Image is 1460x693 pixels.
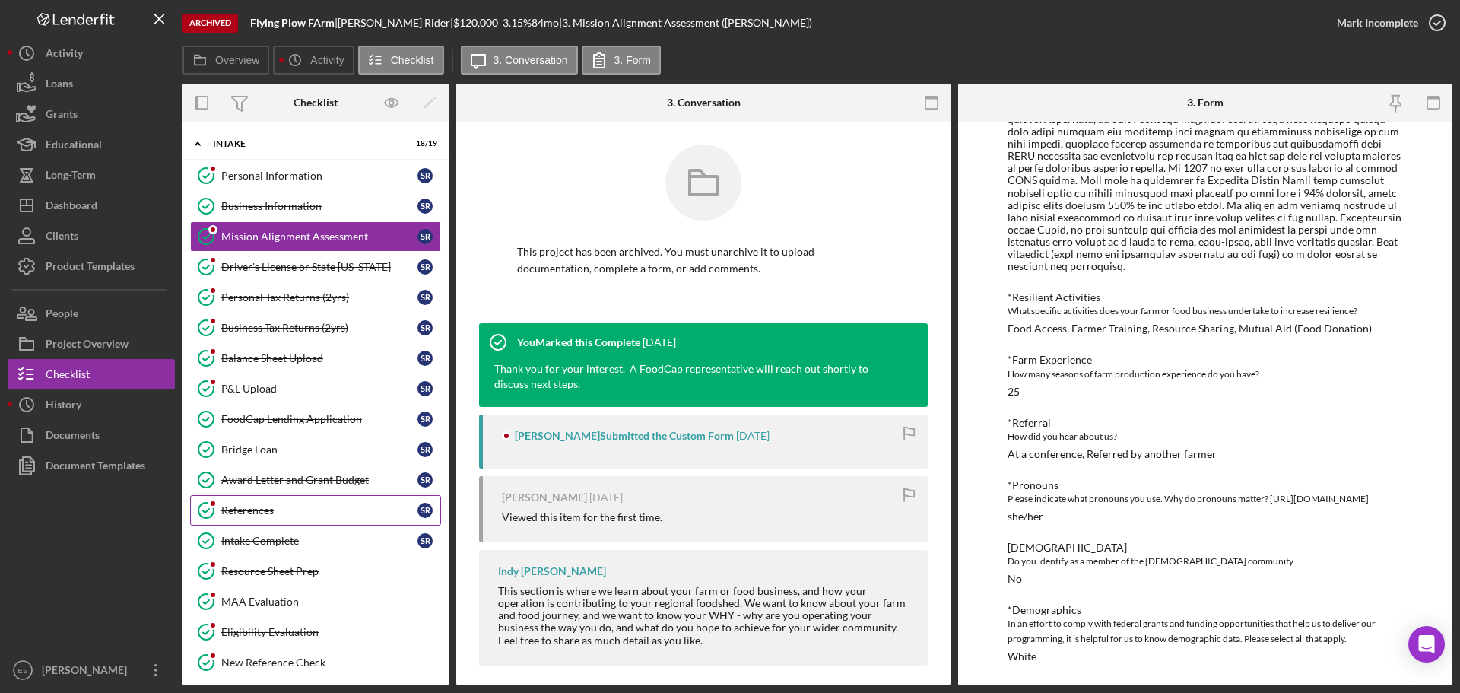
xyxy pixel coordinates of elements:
[1008,367,1403,382] div: How many seasons of farm production experience do you have?
[494,54,568,66] label: 3. Conversation
[221,352,417,364] div: Balance Sheet Upload
[221,443,417,456] div: Bridge Loan
[273,46,354,75] button: Activity
[190,404,441,434] a: FoodCap Lending ApplicationSR
[8,251,175,281] button: Product Templates
[46,38,83,72] div: Activity
[1008,491,1403,507] div: Please indicate what pronouns you use. Why do pronouns matter? [URL][DOMAIN_NAME]
[182,14,238,33] div: Archived
[417,320,433,335] div: S R
[190,587,441,617] a: MAA Evaluation
[503,17,532,29] div: 3.15 %
[46,68,73,103] div: Loans
[8,99,175,129] button: Grants
[1008,417,1403,429] div: *Referral
[417,290,433,305] div: S R
[1008,448,1217,460] div: At a conference, Referred by another farmer
[417,351,433,366] div: S R
[582,46,661,75] button: 3. Form
[190,465,441,495] a: Award Letter and Grant BudgetSR
[8,221,175,251] a: Clients
[1408,626,1445,663] div: Open Intercom Messenger
[8,359,175,389] button: Checklist
[38,655,137,689] div: [PERSON_NAME]
[221,383,417,395] div: P&L Upload
[1008,573,1022,585] div: No
[1008,304,1403,319] div: What specific activities does your farm or food business undertake to increase resilience?
[1008,354,1403,366] div: *Farm Experience
[417,381,433,396] div: S R
[417,533,433,548] div: S R
[1008,291,1403,304] div: *Resilient Activities
[8,420,175,450] button: Documents
[559,17,812,29] div: | 3. Mission Alignment Assessment ([PERSON_NAME])
[190,221,441,252] a: Mission Alignment AssessmentSR
[46,99,78,133] div: Grants
[461,46,578,75] button: 3. Conversation
[453,17,503,29] div: $120,000
[502,511,662,523] div: Viewed this item for the first time.
[46,129,102,164] div: Educational
[215,54,259,66] label: Overview
[294,97,338,109] div: Checklist
[1008,386,1020,398] div: 25
[1008,650,1036,663] div: White
[46,190,97,224] div: Dashboard
[8,68,175,99] button: Loans
[221,261,417,273] div: Driver's License or State [US_STATE]
[643,336,676,348] time: 2025-02-03 18:18
[190,343,441,374] a: Balance Sheet UploadSR
[410,139,437,148] div: 18 / 19
[221,565,440,577] div: Resource Sheet Prep
[358,46,444,75] button: Checklist
[221,474,417,486] div: Award Letter and Grant Budget
[221,291,417,304] div: Personal Tax Returns (2yrs)
[190,434,441,465] a: Bridge LoanSR
[8,655,175,685] button: ES[PERSON_NAME]
[46,298,78,332] div: People
[221,170,417,182] div: Personal Information
[46,329,129,363] div: Project Overview
[190,252,441,282] a: Driver's License or State [US_STATE]SR
[1008,604,1403,616] div: *Demographics
[417,168,433,183] div: S R
[46,359,90,393] div: Checklist
[221,596,440,608] div: MAA Evaluation
[494,361,897,392] div: Thank you for your interest. A FoodCap representative will reach out shortly to discuss next steps.
[1337,8,1418,38] div: Mark Incomplete
[190,313,441,343] a: Business Tax Returns (2yrs)SR
[391,54,434,66] label: Checklist
[498,565,606,577] div: Indy [PERSON_NAME]
[417,229,433,244] div: S R
[736,430,770,442] time: 2025-01-31 20:13
[190,556,441,587] a: Resource Sheet Prep
[1008,429,1403,444] div: How did you hear about us?
[221,656,440,669] div: New Reference Check
[589,491,623,504] time: 2025-01-31 19:05
[417,259,433,275] div: S R
[502,491,587,504] div: [PERSON_NAME]
[532,17,559,29] div: 84 mo
[250,16,335,29] b: Flying Plow FArm
[517,243,890,278] p: This project has been archived. You must unarchive it to upload documentation, complete a form, o...
[190,282,441,313] a: Personal Tax Returns (2yrs)SR
[8,38,175,68] a: Activity
[417,472,433,488] div: S R
[8,450,175,481] button: Document Templates
[8,129,175,160] button: Educational
[46,450,145,485] div: Document Templates
[8,298,175,329] button: People
[46,160,96,194] div: Long-Term
[18,666,28,675] text: ES
[46,389,81,424] div: History
[1322,8,1452,38] button: Mark Incomplete
[46,221,78,255] div: Clients
[310,54,344,66] label: Activity
[190,526,441,556] a: Intake CompleteSR
[213,139,399,148] div: Intake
